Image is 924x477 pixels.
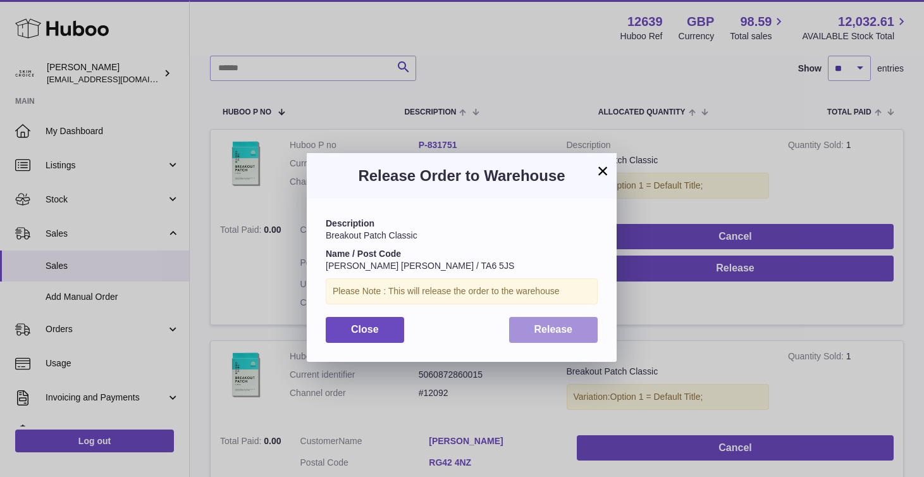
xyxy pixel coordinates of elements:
button: Close [326,317,404,343]
span: Release [534,324,573,335]
button: × [595,163,610,178]
span: Breakout Patch Classic [326,230,417,240]
div: Please Note : This will release the order to the warehouse [326,278,598,304]
span: [PERSON_NAME] [PERSON_NAME] / TA6 5JS [326,261,514,271]
span: Close [351,324,379,335]
button: Release [509,317,598,343]
strong: Description [326,218,374,228]
h3: Release Order to Warehouse [326,166,598,186]
strong: Name / Post Code [326,249,401,259]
